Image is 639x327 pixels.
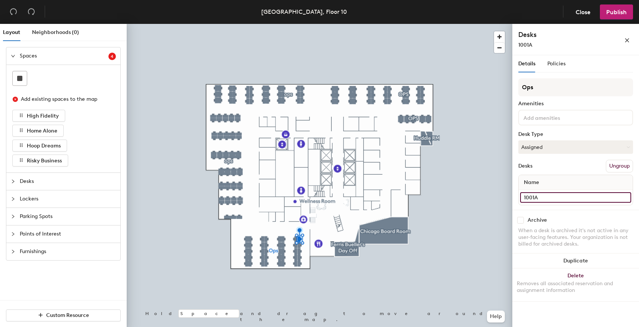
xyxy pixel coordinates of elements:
button: Publish [600,4,633,19]
span: Risky Business [27,158,62,164]
div: Archive [528,217,547,223]
span: Neighborhoods (0) [32,29,79,35]
button: Custom Resource [6,309,121,321]
button: Duplicate [512,253,639,268]
button: Ungroup [606,160,633,172]
div: Amenities [518,101,633,107]
div: [GEOGRAPHIC_DATA], Floor 10 [261,7,347,16]
span: Custom Resource [46,312,89,318]
sup: 4 [108,53,116,60]
span: close-circle [13,97,18,102]
span: collapsed [11,179,15,184]
span: Parking Spots [20,208,116,225]
span: Points of Interest [20,225,116,243]
input: Unnamed desk [520,192,631,203]
button: Close [569,4,597,19]
div: Desk Type [518,131,633,137]
span: Spaces [20,47,108,65]
span: Publish [606,9,627,16]
span: Policies [547,60,566,67]
span: 4 [111,54,114,59]
span: collapsed [11,232,15,236]
button: Home Alone [12,125,64,137]
button: Assigned [518,140,633,154]
button: Undo (⌘ + Z) [6,4,21,19]
div: Desks [518,163,532,169]
span: undo [10,8,17,15]
button: DeleteRemoves all associated reservation and assignment information [512,268,639,301]
span: close [624,38,630,43]
button: Hoop Dreams [12,140,67,152]
span: Home Alone [27,128,57,134]
h4: Desks [518,30,600,40]
span: collapsed [11,197,15,201]
span: 1001A [518,42,532,48]
button: Help [487,311,505,323]
span: Close [576,9,591,16]
button: High Fidelity [12,110,65,122]
span: Layout [3,29,20,35]
span: expanded [11,54,15,58]
div: Removes all associated reservation and assignment information [517,280,635,294]
span: Details [518,60,535,67]
span: High Fidelity [27,113,59,119]
span: collapsed [11,214,15,219]
div: When a desk is archived it's not active in any user-facing features. Your organization is not bil... [518,227,633,247]
span: collapsed [11,249,15,254]
span: Furnishings [20,243,116,260]
div: Add existing spaces to the map [21,95,110,103]
button: Redo (⌘ + ⇧ + Z) [24,4,39,19]
input: Add amenities [522,113,589,122]
span: Hoop Dreams [27,143,61,149]
span: Lockers [20,190,116,208]
span: Name [520,176,543,189]
span: Desks [20,173,116,190]
button: Risky Business [12,155,68,166]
